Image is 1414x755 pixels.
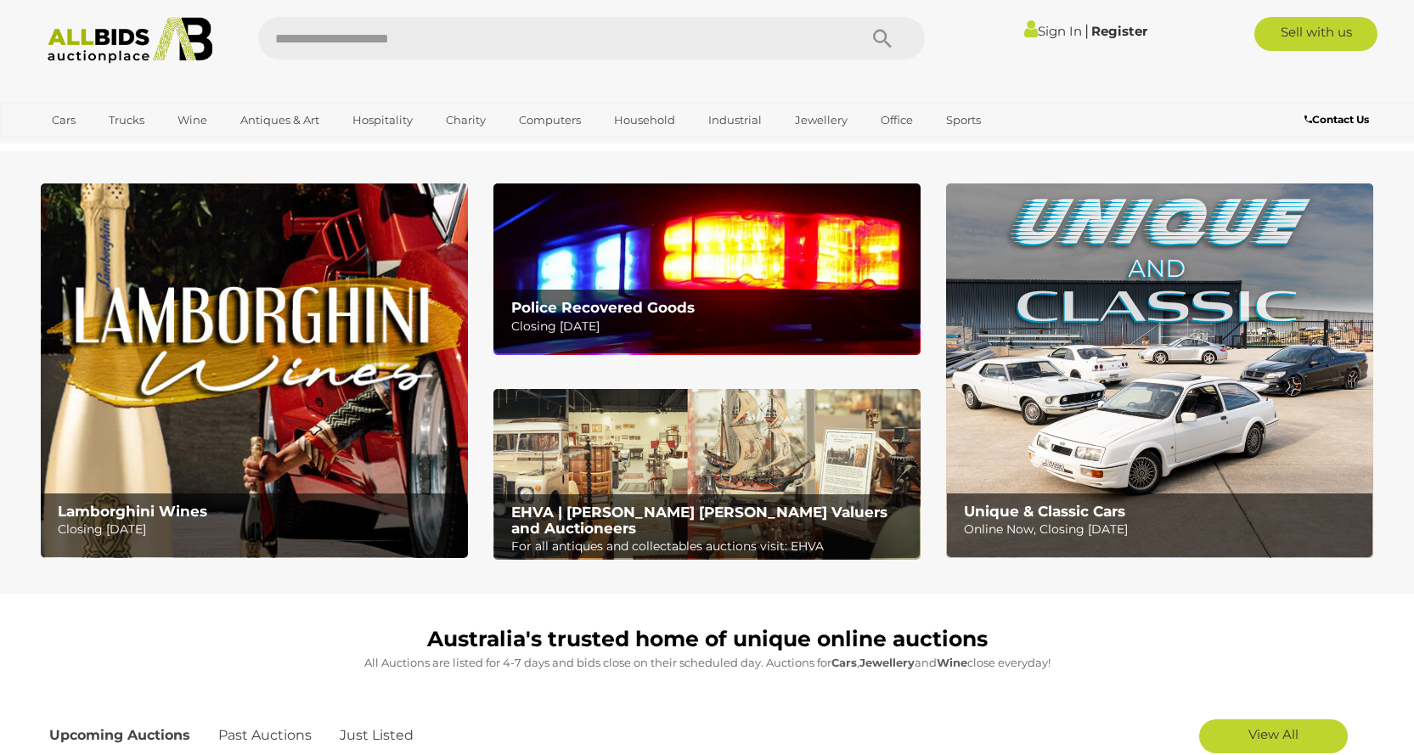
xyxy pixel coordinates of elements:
[859,656,915,669] strong: Jewellery
[511,299,695,316] b: Police Recovered Goods
[935,106,992,134] a: Sports
[493,183,921,354] img: Police Recovered Goods
[946,183,1373,558] img: Unique & Classic Cars
[946,183,1373,558] a: Unique & Classic Cars Unique & Classic Cars Online Now, Closing [DATE]
[1304,110,1373,129] a: Contact Us
[341,106,424,134] a: Hospitality
[493,389,921,561] a: EHVA | Evans Hastings Valuers and Auctioneers EHVA | [PERSON_NAME] [PERSON_NAME] Valuers and Auct...
[229,106,330,134] a: Antiques & Art
[493,389,921,561] img: EHVA | Evans Hastings Valuers and Auctioneers
[58,503,207,520] b: Lamborghini Wines
[937,656,967,669] strong: Wine
[41,134,183,162] a: [GEOGRAPHIC_DATA]
[964,503,1125,520] b: Unique & Classic Cars
[831,656,857,669] strong: Cars
[1024,23,1082,39] a: Sign In
[98,106,155,134] a: Trucks
[508,106,592,134] a: Computers
[784,106,859,134] a: Jewellery
[511,316,911,337] p: Closing [DATE]
[41,183,468,558] img: Lamborghini Wines
[964,519,1364,540] p: Online Now, Closing [DATE]
[1304,113,1369,126] b: Contact Us
[49,653,1366,673] p: All Auctions are listed for 4-7 days and bids close on their scheduled day. Auctions for , and cl...
[1091,23,1147,39] a: Register
[38,17,223,64] img: Allbids.com.au
[1248,726,1299,742] span: View All
[603,106,686,134] a: Household
[493,183,921,354] a: Police Recovered Goods Police Recovered Goods Closing [DATE]
[41,183,468,558] a: Lamborghini Wines Lamborghini Wines Closing [DATE]
[697,106,773,134] a: Industrial
[435,106,497,134] a: Charity
[41,106,87,134] a: Cars
[49,628,1366,651] h1: Australia's trusted home of unique online auctions
[1254,17,1377,51] a: Sell with us
[1199,719,1348,753] a: View All
[58,519,458,540] p: Closing [DATE]
[870,106,924,134] a: Office
[166,106,218,134] a: Wine
[511,536,911,557] p: For all antiques and collectables auctions visit: EHVA
[1084,21,1089,40] span: |
[511,504,887,537] b: EHVA | [PERSON_NAME] [PERSON_NAME] Valuers and Auctioneers
[840,17,925,59] button: Search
